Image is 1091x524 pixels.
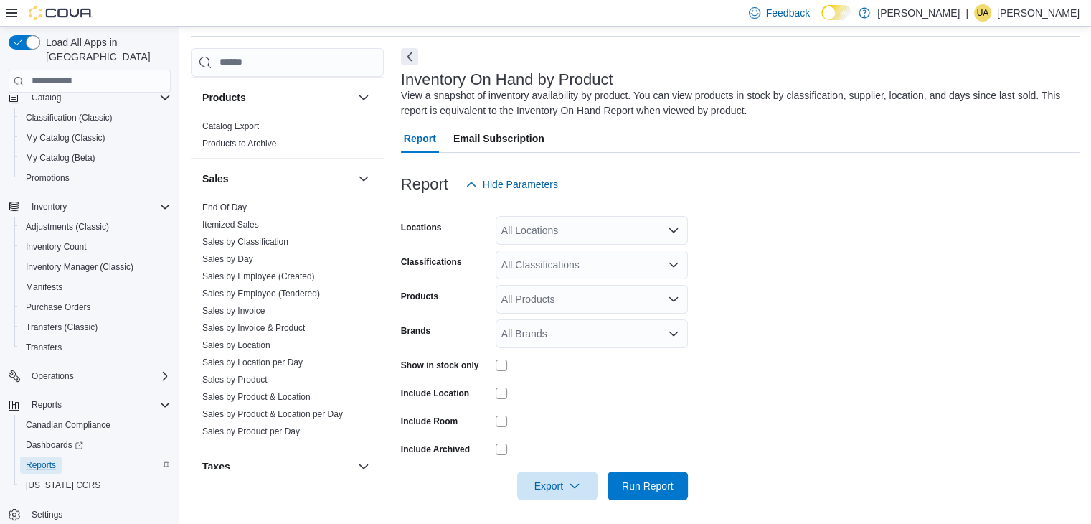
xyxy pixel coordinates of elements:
span: Transfers [20,339,171,356]
label: Brands [401,325,430,337]
span: My Catalog (Beta) [26,152,95,164]
span: End Of Day [202,202,247,213]
span: Sales by Product & Location [202,391,311,403]
span: Adjustments (Classic) [26,221,109,233]
h3: Inventory On Hand by Product [401,71,613,88]
button: Operations [3,366,176,386]
span: Sales by Location [202,340,270,351]
button: Catalog [26,89,67,106]
a: Catalog Export [202,121,259,131]
button: Reports [3,395,176,415]
button: Open list of options [668,225,679,236]
span: Purchase Orders [26,301,91,313]
a: Transfers (Classic) [20,319,103,336]
div: View a snapshot of inventory availability by product. You can view products in stock by classific... [401,88,1072,118]
span: Catalog Export [202,121,259,132]
span: Sales by Location per Day [202,357,303,368]
a: Sales by Product [202,375,268,385]
a: Adjustments (Classic) [20,218,115,235]
label: Include Location [401,388,469,399]
span: Sales by Employee (Created) [202,271,315,282]
a: Sales by Invoice [202,306,265,316]
button: Inventory [3,197,176,217]
button: Export [517,472,598,500]
label: Include Archived [401,444,470,455]
a: Purchase Orders [20,299,97,316]
span: Sales by Employee (Tendered) [202,288,320,299]
button: Products [202,90,352,105]
h3: Report [401,176,448,193]
span: Manifests [20,279,171,296]
span: UA [977,4,989,22]
a: My Catalog (Beta) [20,149,101,167]
span: Catalog [26,89,171,106]
button: Reports [14,455,176,475]
span: Dashboards [20,436,171,454]
p: | [965,4,968,22]
button: Open list of options [668,328,679,340]
button: Canadian Compliance [14,415,176,435]
span: Sales by Invoice [202,305,265,317]
span: Adjustments (Classic) [20,218,171,235]
span: My Catalog (Classic) [26,132,105,144]
span: Operations [32,370,74,382]
a: Manifests [20,279,68,296]
span: Feedback [766,6,810,20]
span: Dashboards [26,439,83,451]
p: [PERSON_NAME] [997,4,1080,22]
span: Reports [26,396,171,413]
a: [US_STATE] CCRS [20,477,106,494]
span: Sales by Product & Location per Day [202,408,343,420]
button: Adjustments (Classic) [14,217,176,237]
button: Promotions [14,168,176,188]
div: Usama Alhassani [974,4,991,22]
span: Operations [26,368,171,385]
button: My Catalog (Classic) [14,128,176,148]
span: Settings [32,509,62,520]
a: Dashboards [20,436,89,454]
span: Classification (Classic) [20,109,171,126]
a: End Of Day [202,202,247,212]
img: Cova [29,6,93,20]
span: Hide Parameters [483,177,558,192]
a: Sales by Invoice & Product [202,323,305,333]
a: Sales by Location [202,340,270,350]
h3: Products [202,90,246,105]
span: Washington CCRS [20,477,171,494]
label: Products [401,291,438,302]
h3: Sales [202,172,229,186]
a: My Catalog (Classic) [20,129,111,146]
button: Next [401,48,418,65]
a: Sales by Location per Day [202,357,303,368]
span: Load All Apps in [GEOGRAPHIC_DATA] [40,35,171,64]
span: Reports [20,457,171,474]
a: Promotions [20,169,75,187]
button: Inventory Count [14,237,176,257]
button: Sales [202,172,352,186]
span: Inventory Manager (Classic) [20,258,171,276]
span: Report [404,124,436,153]
button: Taxes [202,459,352,474]
span: Inventory Manager (Classic) [26,261,133,273]
a: Sales by Day [202,254,253,264]
span: My Catalog (Classic) [20,129,171,146]
span: Reports [32,399,62,411]
label: Show in stock only [401,360,479,371]
button: Transfers (Classic) [14,317,176,337]
span: Canadian Compliance [26,419,110,431]
span: My Catalog (Beta) [20,149,171,167]
a: Settings [26,506,68,523]
span: Transfers (Classic) [26,322,98,333]
span: Purchase Orders [20,299,171,316]
button: Open list of options [668,259,679,271]
button: Inventory [26,198,72,215]
a: Itemized Sales [202,220,259,230]
span: Transfers (Classic) [20,319,171,336]
a: Products to Archive [202,139,276,149]
span: Inventory Count [26,241,87,253]
span: Run Report [622,479,674,493]
span: Transfers [26,342,62,353]
label: Include Room [401,416,458,427]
